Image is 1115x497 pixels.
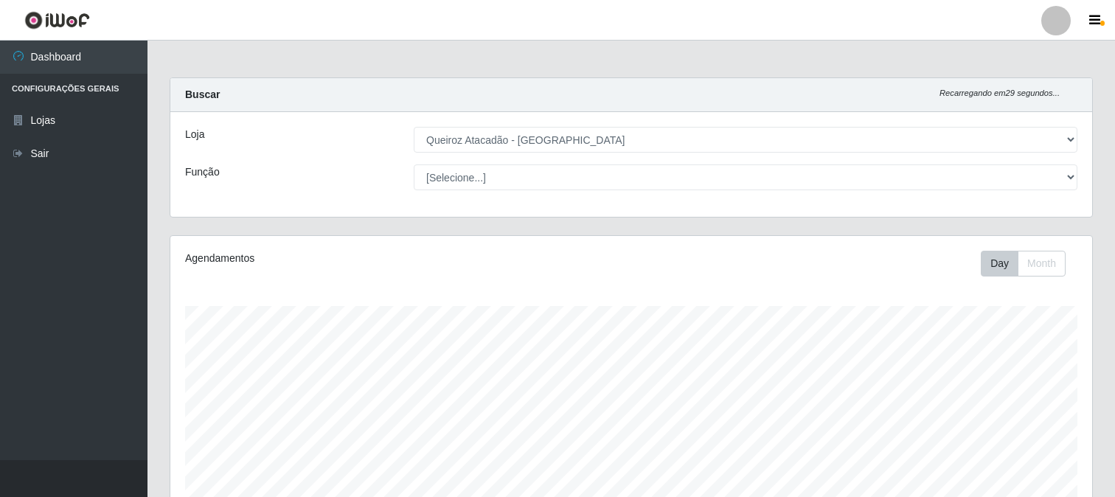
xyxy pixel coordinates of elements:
label: Função [185,164,220,180]
div: Toolbar with button groups [981,251,1077,277]
img: CoreUI Logo [24,11,90,29]
strong: Buscar [185,88,220,100]
label: Loja [185,127,204,142]
button: Day [981,251,1018,277]
i: Recarregando em 29 segundos... [939,88,1060,97]
div: Agendamentos [185,251,544,266]
div: First group [981,251,1066,277]
button: Month [1018,251,1066,277]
